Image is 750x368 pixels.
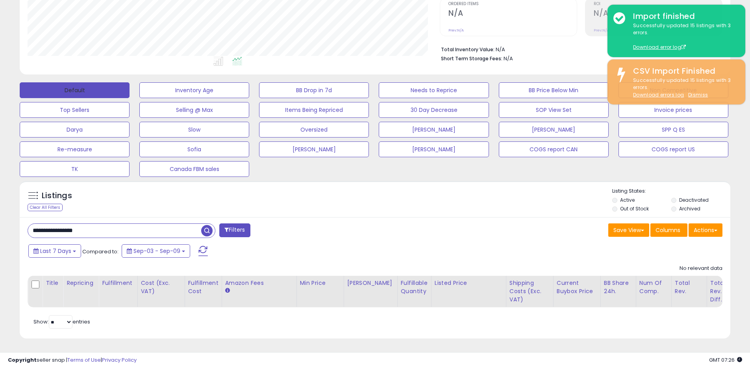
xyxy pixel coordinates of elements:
span: Sep-03 - Sep-09 [133,247,180,255]
button: SPP Q ES [619,122,728,138]
button: 30 Day Decrease [379,102,489,118]
button: SOP View Set [499,102,609,118]
small: Amazon Fees. [225,287,230,294]
h2: N/A [448,9,577,19]
button: Last 7 Days [28,244,81,258]
button: Default [20,82,130,98]
u: Dismiss [688,91,708,98]
h5: Listings [42,190,72,201]
label: Active [620,197,635,203]
button: Darya [20,122,130,138]
label: Out of Stock [620,205,649,212]
div: Cost (Exc. VAT) [141,279,181,296]
b: Total Inventory Value: [441,46,494,53]
b: Short Term Storage Fees: [441,55,502,62]
button: COGS report US [619,141,728,157]
button: Oversized [259,122,369,138]
div: Import finished [627,11,739,22]
span: ROI [594,2,722,6]
span: 2025-09-17 07:26 GMT [709,356,742,364]
div: Shipping Costs (Exc. VAT) [509,279,550,304]
div: Current Buybox Price [557,279,597,296]
a: Download errors log [633,91,684,98]
button: Canada FBM sales [139,161,249,177]
div: Title [46,279,60,287]
button: Filters [219,223,250,237]
div: Fulfillable Quantity [401,279,428,296]
button: BB Drop in 7d [259,82,369,98]
h2: N/A [594,9,722,19]
button: Actions [689,223,722,237]
p: Listing States: [612,188,730,195]
button: Slow [139,122,249,138]
div: No relevant data [680,265,722,272]
button: COGS report CAN [499,141,609,157]
label: Archived [679,205,700,212]
span: Compared to: [82,248,119,255]
button: Selling @ Max [139,102,249,118]
small: Prev: N/A [448,28,464,33]
strong: Copyright [8,356,37,364]
div: Successfully updated 15 listings with 3 errors. [627,77,739,99]
button: Sep-03 - Sep-09 [122,244,190,258]
div: Repricing [67,279,95,287]
div: [PERSON_NAME] [347,279,394,287]
button: Sofia [139,141,249,157]
button: Save View [608,223,649,237]
a: Privacy Policy [102,356,137,364]
button: Columns [650,223,687,237]
button: [PERSON_NAME] [379,141,489,157]
button: Needs to Reprice [379,82,489,98]
a: Download error log [633,44,686,50]
div: Num of Comp. [639,279,668,296]
div: Amazon Fees [225,279,293,287]
div: Fulfillment Cost [188,279,219,296]
div: Total Rev. Diff. [710,279,725,304]
div: CSV Import Finished [627,65,739,77]
div: Listed Price [435,279,503,287]
span: Show: entries [33,318,90,325]
span: N/A [504,55,513,62]
div: Total Rev. [675,279,704,296]
button: BB Price Below Min [499,82,609,98]
a: Terms of Use [67,356,101,364]
button: Re-measure [20,141,130,157]
button: [PERSON_NAME] [259,141,369,157]
small: Prev: N/A [594,28,609,33]
button: Items Being Repriced [259,102,369,118]
button: [PERSON_NAME] [499,122,609,138]
div: Fulfillment [102,279,134,287]
div: BB Share 24h. [604,279,633,296]
button: Inventory Age [139,82,249,98]
span: Columns [656,226,680,234]
span: Last 7 Days [40,247,71,255]
div: Clear All Filters [28,204,63,211]
label: Deactivated [679,197,709,203]
div: seller snap | | [8,357,137,364]
button: Top Sellers [20,102,130,118]
button: TK [20,161,130,177]
button: Invoice prices [619,102,728,118]
li: N/A [441,44,717,54]
span: Ordered Items [448,2,577,6]
button: [PERSON_NAME] [379,122,489,138]
div: Min Price [300,279,341,287]
div: Successfully updated 15 listings with 3 errors. [627,22,739,51]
